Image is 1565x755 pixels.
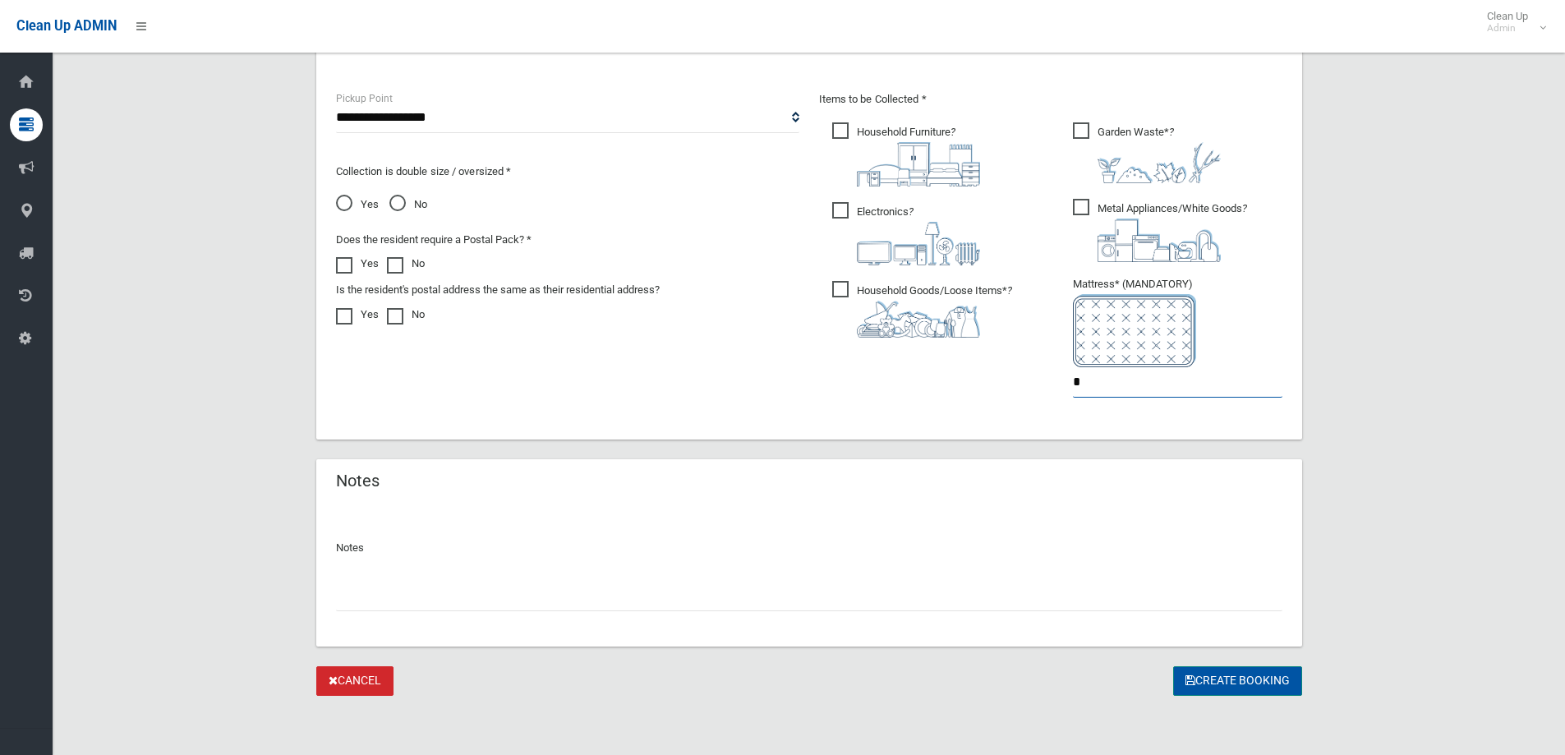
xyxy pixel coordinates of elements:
[336,162,799,182] p: Collection is double size / oversized *
[1073,199,1247,262] span: Metal Appliances/White Goods
[832,281,1012,338] span: Household Goods/Loose Items*
[336,538,1282,558] p: Notes
[1173,666,1302,697] button: Create Booking
[316,666,394,697] a: Cancel
[389,195,427,214] span: No
[819,90,1282,109] p: Items to be Collected *
[336,230,532,250] label: Does the resident require a Postal Pack? *
[387,305,425,325] label: No
[857,142,980,186] img: aa9efdbe659d29b613fca23ba79d85cb.png
[336,254,379,274] label: Yes
[316,465,399,497] header: Notes
[387,254,425,274] label: No
[1487,22,1528,35] small: Admin
[857,222,980,265] img: 394712a680b73dbc3d2a6a3a7ffe5a07.png
[832,122,980,186] span: Household Furniture
[336,280,660,300] label: Is the resident's postal address the same as their residential address?
[1073,122,1221,183] span: Garden Waste*
[1098,202,1247,262] i: ?
[336,195,379,214] span: Yes
[857,205,980,265] i: ?
[1479,10,1544,35] span: Clean Up
[1098,126,1221,183] i: ?
[1073,278,1282,367] span: Mattress* (MANDATORY)
[832,202,980,265] span: Electronics
[336,305,379,325] label: Yes
[857,284,1012,338] i: ?
[857,126,980,186] i: ?
[1098,219,1221,262] img: 36c1b0289cb1767239cdd3de9e694f19.png
[1073,294,1196,367] img: e7408bece873d2c1783593a074e5cb2f.png
[16,18,117,34] span: Clean Up ADMIN
[857,301,980,338] img: b13cc3517677393f34c0a387616ef184.png
[1098,142,1221,183] img: 4fd8a5c772b2c999c83690221e5242e0.png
